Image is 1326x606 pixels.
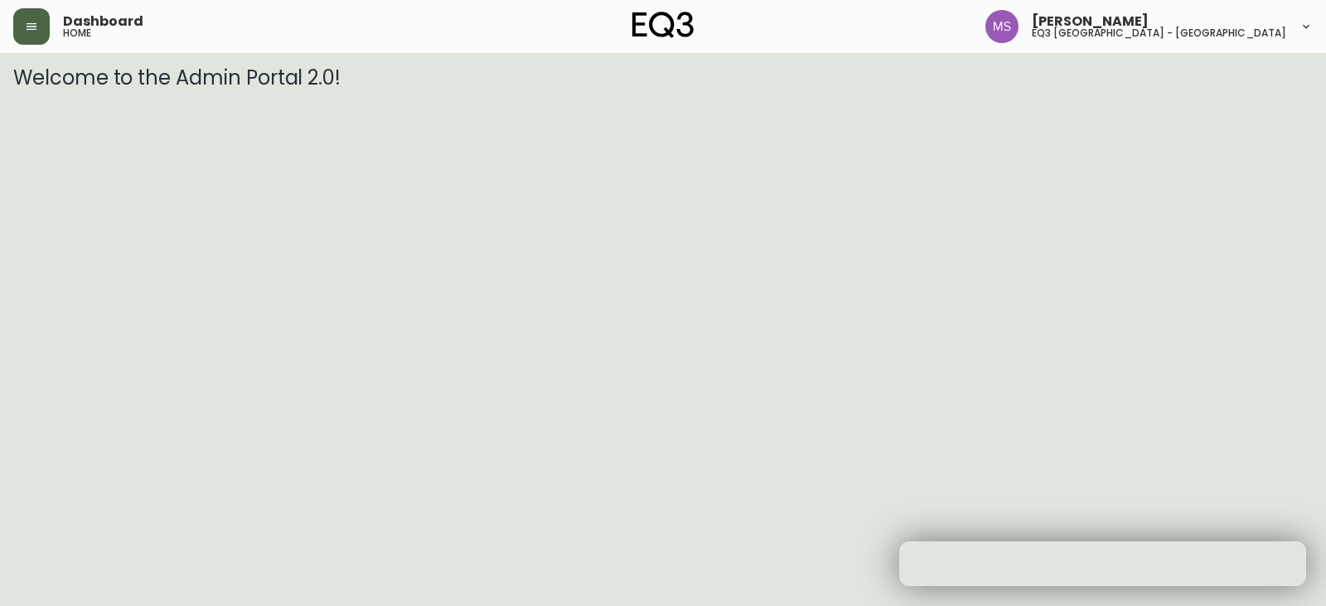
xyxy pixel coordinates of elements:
img: logo [632,12,694,38]
span: Dashboard [63,15,143,28]
h5: eq3 [GEOGRAPHIC_DATA] - [GEOGRAPHIC_DATA] [1032,28,1286,38]
img: 1b6e43211f6f3cc0b0729c9049b8e7af [985,10,1019,43]
h5: home [63,28,91,38]
span: [PERSON_NAME] [1032,15,1149,28]
h3: Welcome to the Admin Portal 2.0! [13,66,1313,90]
